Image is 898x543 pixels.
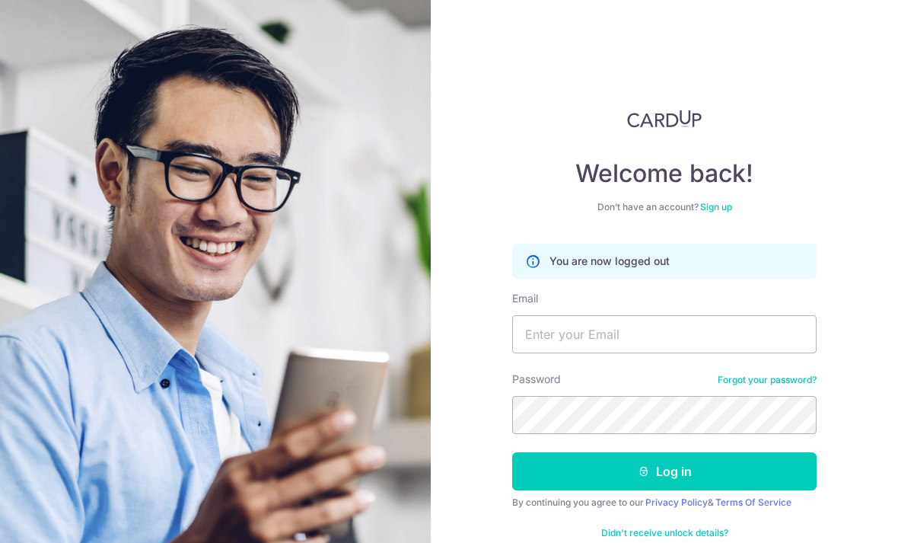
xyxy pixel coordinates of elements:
div: By continuing you agree to our & [512,497,817,509]
a: Privacy Policy [645,497,708,508]
input: Enter your Email [512,315,817,353]
a: Terms Of Service [715,497,791,508]
a: Didn't receive unlock details? [601,527,728,539]
h4: Welcome back! [512,158,817,189]
a: Forgot your password? [718,374,817,386]
label: Email [512,291,538,306]
a: Sign up [700,201,732,212]
img: CardUp Logo [627,110,702,128]
div: Don’t have an account? [512,201,817,213]
p: You are now logged out [549,254,670,269]
button: Log in [512,452,817,490]
label: Password [512,372,561,387]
